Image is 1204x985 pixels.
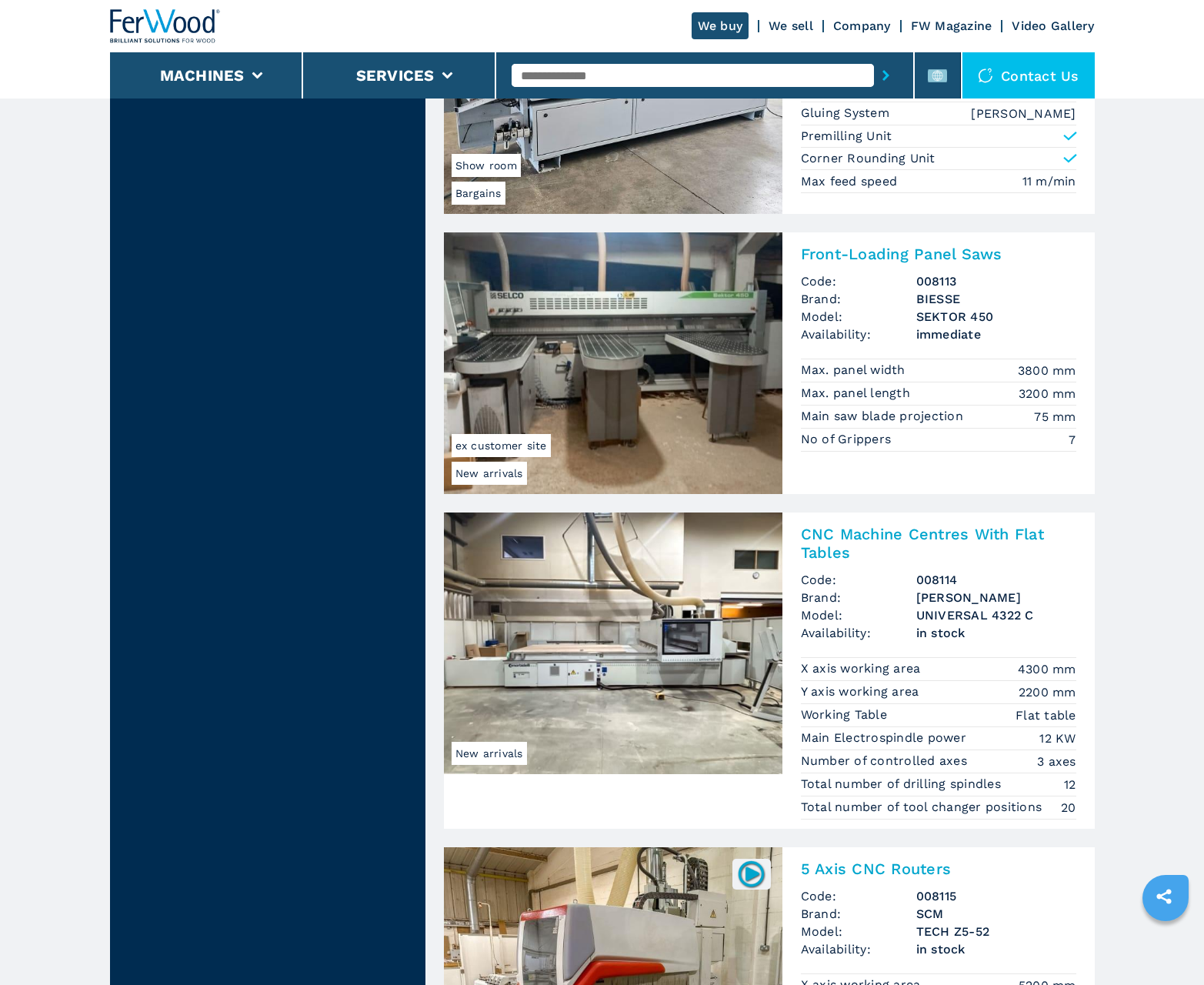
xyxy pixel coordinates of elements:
em: 3800 mm [1018,362,1076,379]
span: ex customer site [452,434,551,457]
em: 7 [1069,431,1076,449]
button: Services [356,66,435,85]
span: Availability: [801,624,916,642]
span: Brand: [801,589,916,606]
img: Ferwood [110,9,221,43]
h3: [PERSON_NAME] [916,589,1076,606]
a: Front-Loading Panel Saws BIESSE SEKTOR 450New arrivalsex customer siteFront-Loading Panel SawsCod... [444,232,1095,494]
span: New arrivals [452,742,527,765]
img: Front-Loading Panel Saws BIESSE SEKTOR 450 [444,232,782,494]
button: Machines [160,66,245,85]
em: 3200 mm [1019,385,1076,402]
img: 008115 [736,859,766,889]
img: Contact us [978,68,993,83]
span: in stock [916,624,1076,642]
p: No of Grippers [801,431,895,448]
a: CNC Machine Centres With Flat Tables MORBIDELLI UNIVERSAL 4322 CNew arrivalsCNC Machine Centres W... [444,513,1095,829]
div: Contact us [962,52,1095,98]
em: Flat table [1016,706,1076,724]
em: 12 KW [1039,730,1076,747]
h2: Front-Loading Panel Saws [801,245,1076,263]
h3: 008113 [916,272,1076,290]
p: Corner Rounding Unit [801,150,936,167]
p: Total number of drilling spindles [801,776,1006,793]
span: Model: [801,606,916,624]
em: 12 [1064,776,1076,793]
button: submit-button [874,58,898,93]
p: Max. panel length [801,385,915,402]
em: 11 m/min [1022,172,1076,190]
h3: SEKTOR 450 [916,308,1076,326]
a: sharethis [1145,877,1183,916]
h3: 008114 [916,571,1076,589]
span: Model: [801,923,916,940]
p: X axis working area [801,660,925,677]
a: We buy [692,12,749,39]
p: Premilling Unit [801,128,892,145]
iframe: Chat [1139,916,1192,973]
span: Code: [801,887,916,905]
h3: 008115 [916,887,1076,905]
h2: 5 Axis CNC Routers [801,860,1076,878]
img: CNC Machine Centres With Flat Tables MORBIDELLI UNIVERSAL 4322 C [444,513,782,774]
span: immediate [916,326,1076,343]
p: Total number of tool changer positions [801,799,1046,816]
span: Show room [452,154,521,177]
span: New arrivals [452,462,527,485]
span: Availability: [801,326,916,343]
em: 4300 mm [1018,660,1076,678]
span: Brand: [801,905,916,923]
p: Number of controlled axes [801,753,972,770]
span: Availability: [801,940,916,958]
p: Max feed speed [801,173,902,190]
h3: BIESSE [916,290,1076,308]
h3: TECH Z5-52 [916,923,1076,940]
em: [PERSON_NAME] [971,105,1076,122]
a: FW Magazine [911,18,992,33]
p: Main Electrospindle power [801,730,971,746]
h3: SCM [916,905,1076,923]
span: in stock [916,940,1076,958]
span: Bargains [452,182,505,205]
em: 2200 mm [1019,683,1076,701]
p: Y axis working area [801,683,923,700]
p: Max. panel width [801,362,909,379]
em: 3 axes [1037,753,1076,770]
span: Code: [801,571,916,589]
a: We sell [769,18,813,33]
p: Working Table [801,706,892,723]
em: 20 [1061,799,1076,816]
p: Main saw blade projection [801,408,968,425]
h3: UNIVERSAL 4322 C [916,606,1076,624]
h2: CNC Machine Centres With Flat Tables [801,525,1076,562]
span: Model: [801,308,916,326]
em: 75 mm [1034,408,1076,426]
a: Company [833,18,891,33]
span: Code: [801,272,916,290]
a: Video Gallery [1012,18,1094,33]
span: Brand: [801,290,916,308]
p: Gluing System [801,105,894,122]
